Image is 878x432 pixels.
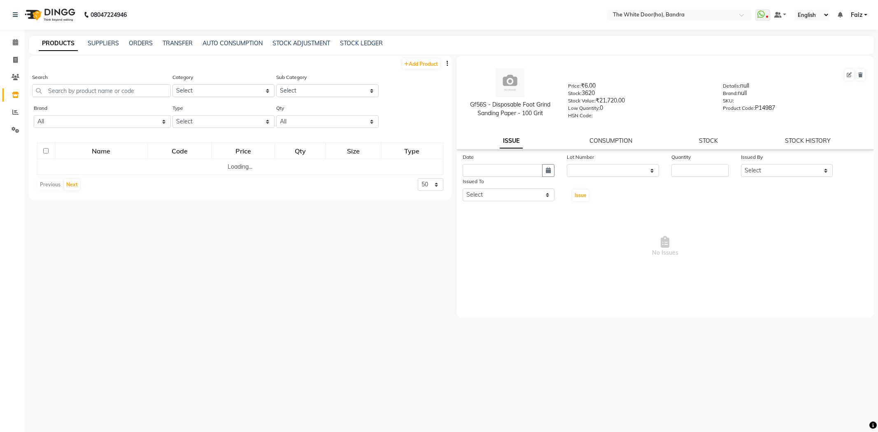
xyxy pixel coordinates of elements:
[340,39,383,47] a: STOCK LEDGER
[64,179,80,190] button: Next
[575,192,587,198] span: Issue
[741,153,763,161] label: Issued By
[568,96,711,108] div: ₹21,720.00
[21,3,77,26] img: logo
[88,39,119,47] a: SUPPLIERS
[172,105,183,112] label: Type
[272,39,330,47] a: STOCK ADJUSTMENT
[568,81,711,93] div: ₹6.00
[276,74,307,81] label: Sub Category
[32,74,48,81] label: Search
[326,144,380,158] div: Size
[212,144,274,158] div: Price
[568,104,711,115] div: 0
[851,11,862,19] span: Faiz
[723,104,866,115] div: P14987
[589,137,632,144] a: CONSUMPTION
[785,137,831,144] a: STOCK HISTORY
[34,105,47,112] label: Brand
[573,190,589,201] button: Issue
[465,100,556,118] div: Gf56S - Disposable Foot Grind Sanding Paper - 100 Grit
[91,3,127,26] b: 08047224946
[172,74,193,81] label: Category
[568,82,581,90] label: Price:
[148,144,211,158] div: Code
[723,81,866,93] div: null
[56,144,147,158] div: Name
[723,105,755,112] label: Product Code:
[37,159,443,175] td: Loading...
[382,144,442,158] div: Type
[568,90,582,97] label: Stock:
[671,153,691,161] label: Quantity
[496,68,524,97] img: avatar
[463,178,484,185] label: Issued To
[203,39,263,47] a: AUTO CONSUMPTION
[723,89,866,100] div: null
[699,137,718,144] a: STOCK
[567,153,594,161] label: Lot Number
[568,105,600,112] label: Low Quantity:
[463,153,474,161] label: Date
[723,97,734,105] label: SKU:
[129,39,153,47] a: ORDERS
[843,399,870,424] iframe: chat widget
[402,58,440,69] a: Add Product
[39,36,78,51] a: PRODUCTS
[568,112,593,119] label: HSN Code:
[32,84,171,97] input: Search by product name or code
[723,90,738,97] label: Brand:
[568,89,711,100] div: 3620
[463,205,868,288] span: No Issues
[500,134,523,149] a: ISSUE
[723,82,740,90] label: Details:
[568,97,596,105] label: Stock Value:
[276,105,284,112] label: Qty
[163,39,193,47] a: TRANSFER
[275,144,325,158] div: Qty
